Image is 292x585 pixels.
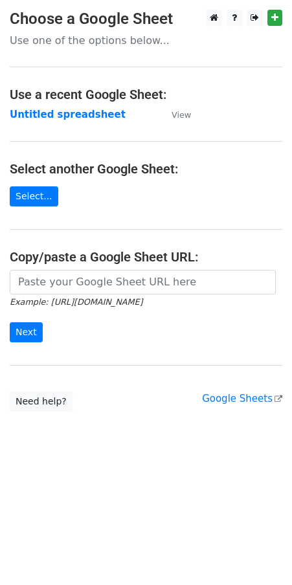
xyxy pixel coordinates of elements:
[159,109,191,120] a: View
[10,297,142,307] small: Example: [URL][DOMAIN_NAME]
[10,270,276,294] input: Paste your Google Sheet URL here
[10,109,126,120] a: Untitled spreadsheet
[10,249,282,265] h4: Copy/paste a Google Sheet URL:
[172,110,191,120] small: View
[10,34,282,47] p: Use one of the options below...
[10,322,43,342] input: Next
[10,87,282,102] h4: Use a recent Google Sheet:
[202,393,282,404] a: Google Sheets
[10,392,73,412] a: Need help?
[10,161,282,177] h4: Select another Google Sheet:
[10,186,58,206] a: Select...
[10,10,282,28] h3: Choose a Google Sheet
